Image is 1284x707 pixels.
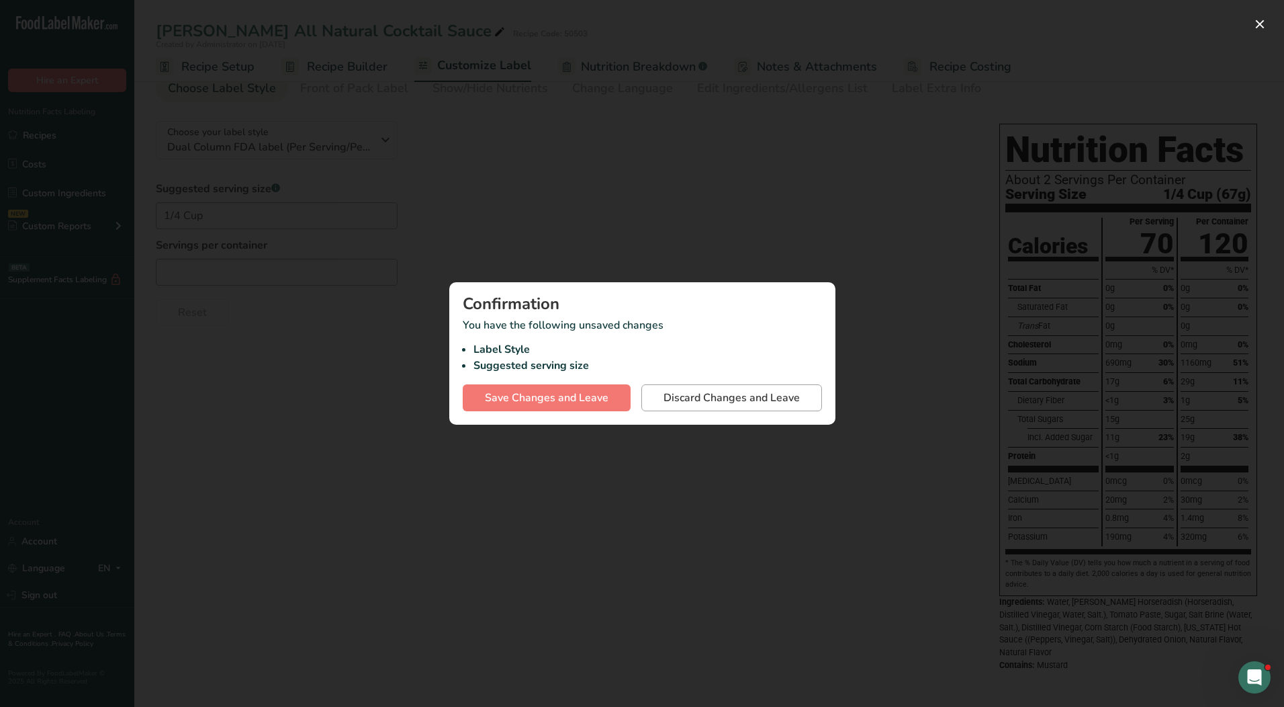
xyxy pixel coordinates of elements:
[473,341,822,358] li: Label Style
[463,296,822,312] div: Confirmation
[641,384,822,411] button: Discard Changes and Leave
[463,384,631,411] button: Save Changes and Leave
[1238,661,1271,694] iframe: Intercom live chat
[663,390,800,406] span: Discard Changes and Leave
[473,358,822,374] li: Suggested serving size
[463,317,822,374] p: You have the following unsaved changes
[485,390,608,406] span: Save Changes and Leave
